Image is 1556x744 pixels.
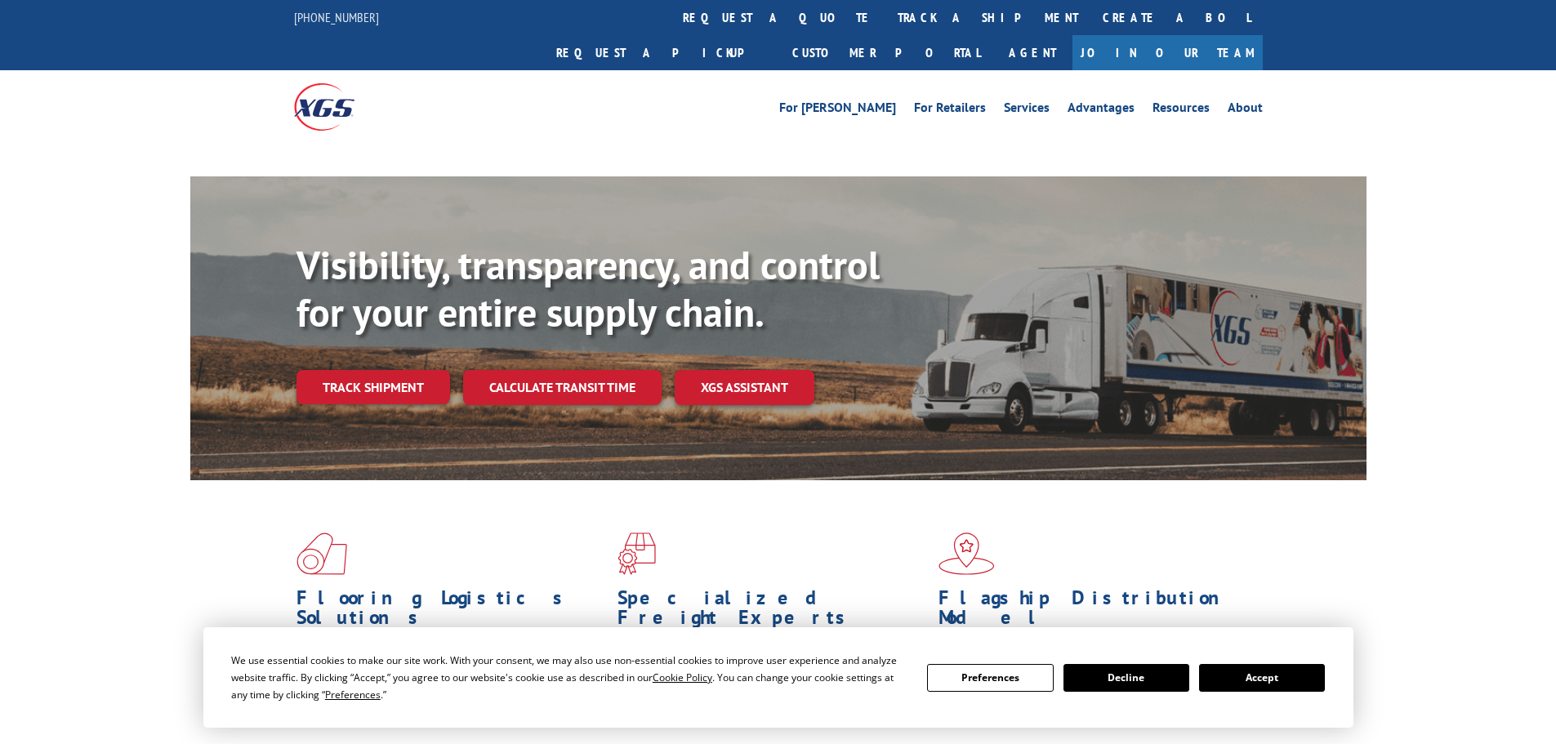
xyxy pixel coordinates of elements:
[231,652,907,703] div: We use essential cookies to make our site work. With your consent, we may also use non-essential ...
[1153,101,1210,119] a: Resources
[1068,101,1135,119] a: Advantages
[296,532,347,575] img: xgs-icon-total-supply-chain-intelligence-red
[939,588,1247,635] h1: Flagship Distribution Model
[617,588,926,635] h1: Specialized Freight Experts
[1228,101,1263,119] a: About
[325,688,381,702] span: Preferences
[1004,101,1050,119] a: Services
[914,101,986,119] a: For Retailers
[296,370,450,404] a: Track shipment
[939,532,995,575] img: xgs-icon-flagship-distribution-model-red
[203,627,1353,728] div: Cookie Consent Prompt
[675,370,814,405] a: XGS ASSISTANT
[294,9,379,25] a: [PHONE_NUMBER]
[653,670,712,684] span: Cookie Policy
[296,239,880,337] b: Visibility, transparency, and control for your entire supply chain.
[1063,664,1189,692] button: Decline
[927,664,1053,692] button: Preferences
[296,588,605,635] h1: Flooring Logistics Solutions
[780,35,992,70] a: Customer Portal
[992,35,1072,70] a: Agent
[1072,35,1263,70] a: Join Our Team
[463,370,662,405] a: Calculate transit time
[617,532,656,575] img: xgs-icon-focused-on-flooring-red
[544,35,780,70] a: Request a pickup
[1199,664,1325,692] button: Accept
[779,101,896,119] a: For [PERSON_NAME]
